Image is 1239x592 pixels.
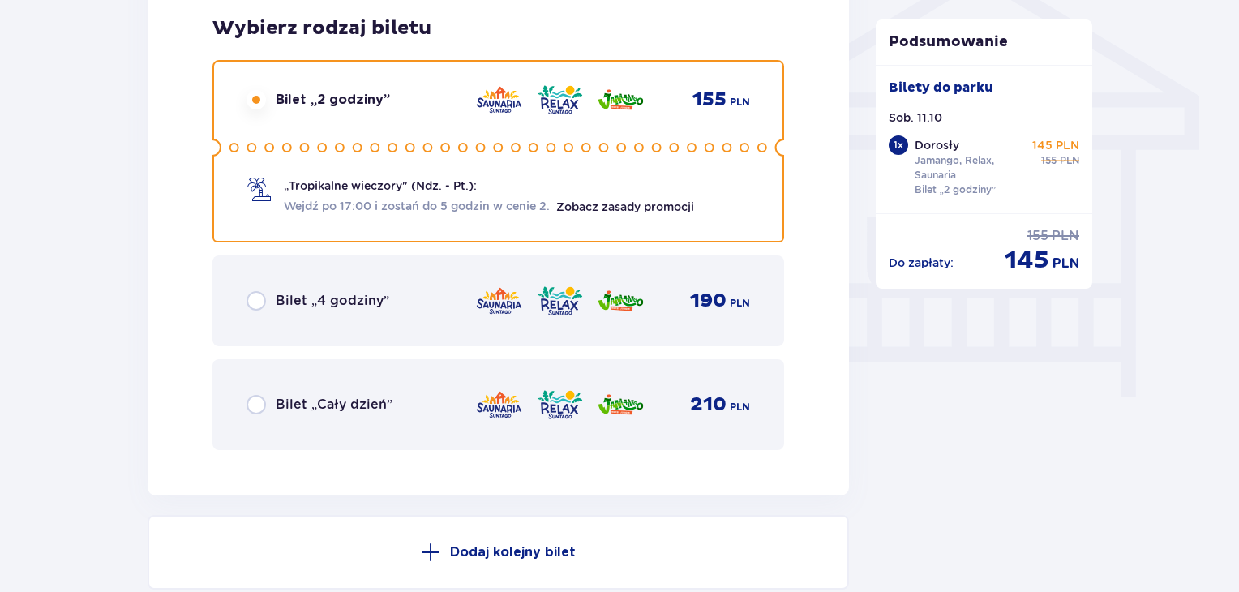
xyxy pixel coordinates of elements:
span: 145 [1005,245,1049,276]
span: 155 [1041,153,1057,168]
span: 155 [692,88,727,112]
img: Relax [536,388,584,422]
a: Zobacz zasady promocji [556,200,694,213]
span: PLN [730,95,750,109]
span: PLN [1052,227,1079,245]
p: Do zapłaty : [889,255,954,271]
p: Dorosły [915,137,959,153]
span: Wejdź po 17:00 i zostań do 5 godzin w cenie 2. [284,198,550,214]
span: „Tropikalne wieczory" (Ndz. - Pt.): [284,178,477,194]
p: Podsumowanie [876,32,1093,52]
span: PLN [1053,255,1079,272]
span: Bilet „4 godziny” [276,292,389,310]
img: Jamango [597,388,645,422]
img: Saunaria [475,388,523,422]
img: Jamango [597,83,645,117]
h3: Wybierz rodzaj biletu [212,16,431,41]
span: PLN [730,400,750,414]
p: Bilet „2 godziny” [915,182,997,197]
div: 1 x [889,135,908,155]
span: Bilet „2 godziny” [276,91,390,109]
p: Bilety do parku [889,79,993,97]
span: 155 [1027,227,1048,245]
span: PLN [730,296,750,311]
img: Jamango [597,284,645,318]
span: 210 [690,393,727,417]
img: Relax [536,284,584,318]
p: Dodaj kolejny bilet [450,543,576,561]
span: 190 [690,289,727,313]
img: Saunaria [475,83,523,117]
p: 145 PLN [1032,137,1079,153]
img: Saunaria [475,284,523,318]
span: PLN [1060,153,1079,168]
img: Relax [536,83,584,117]
p: Sob. 11.10 [889,109,942,126]
button: Dodaj kolejny bilet [148,515,849,590]
span: Bilet „Cały dzień” [276,396,392,414]
p: Jamango, Relax, Saunaria [915,153,1027,182]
